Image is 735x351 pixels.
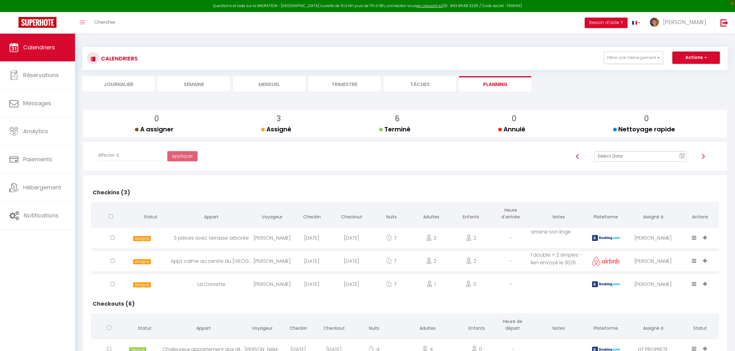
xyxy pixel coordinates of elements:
span: Statut [138,325,152,331]
li: Planning [459,76,531,91]
td: amene son linge [531,226,587,250]
li: Journalier [82,76,155,91]
h3: CALENDRIERS [99,52,138,65]
span: Notifications [24,212,59,219]
div: 3 pièces avec terrasse arborée [171,228,252,248]
span: Paiements [23,155,52,163]
img: booking2.png [592,281,620,287]
span: Appart [204,214,219,220]
div: [DATE] [292,228,332,248]
span: Assigné [261,125,291,134]
button: Actions [672,52,720,64]
img: ... [650,18,659,27]
p: 0 [503,113,525,125]
div: 2 [451,251,491,271]
div: Appt calme au centre du [GEOGRAPHIC_DATA] [171,251,252,271]
th: Plateforme [587,202,625,226]
p: 3 [266,113,291,125]
th: Enfants [451,202,491,226]
th: Assigné à [625,202,681,226]
img: airbnb2.png [592,257,620,266]
span: Chercher [94,19,115,25]
text: 10 [681,155,684,158]
h2: Checkins (3) [91,183,719,202]
span: Terminé [379,125,411,134]
a: en cliquant ici [417,3,442,8]
img: arrow-right3.svg [701,154,706,159]
p: 0 [140,113,173,125]
div: [DATE] [332,228,372,248]
span: Statut [144,214,157,220]
p: 6 [384,113,411,125]
th: Adultes [396,313,459,338]
span: Appart [196,325,211,331]
div: 7 [371,228,411,248]
p: 0 [618,113,675,125]
iframe: LiveChat chat widget [709,325,735,351]
div: [PERSON_NAME] [252,274,292,294]
span: Messages [23,99,51,107]
li: Semaine [158,76,230,91]
div: 2 [411,228,451,248]
img: arrow-left3.svg [575,154,580,159]
th: Plateforme [587,313,625,338]
div: 7 [371,274,411,294]
div: [DATE] [292,251,332,271]
span: Annulé [498,125,525,134]
button: Besoin d'aide ? [585,18,628,28]
img: logout [720,19,728,27]
th: Statut [681,313,719,338]
img: Super Booking [19,17,56,28]
div: [PERSON_NAME] [625,251,681,271]
div: 2 [411,251,451,271]
th: Actions [681,202,719,226]
li: Mensuel [233,76,305,91]
th: Adultes [411,202,451,226]
div: - [491,228,531,248]
span: Réservations [23,71,59,79]
th: Checkin [280,313,316,338]
div: 1 [411,274,451,294]
span: [PERSON_NAME] [663,18,706,26]
div: [PERSON_NAME] [625,228,681,248]
button: Filtrer par hébergement [604,52,663,64]
div: [PERSON_NAME] [252,251,292,271]
span: Analytics [23,127,48,135]
li: Tâches [384,76,456,91]
td: 1 double + 2 simples - lien envoyé le 30/6 [531,250,587,273]
a: ... [PERSON_NAME] [645,12,714,34]
th: Nuits [352,313,396,338]
div: - [491,251,531,271]
th: Voyageur [244,313,280,338]
th: Nuits [371,202,411,226]
span: Assigné [133,236,151,241]
th: Notes [531,313,587,338]
th: Enfants [459,313,495,338]
span: Assigné [133,259,151,264]
span: Nettoyage rapide [613,125,675,134]
img: booking2.png [592,235,620,241]
div: [DATE] [332,251,372,271]
div: [PERSON_NAME] [252,228,292,248]
span: Assigné [133,282,151,287]
th: Voyageur [252,202,292,226]
li: Trimestre [308,76,381,91]
div: [PERSON_NAME] [625,274,681,294]
div: [DATE] [292,274,332,294]
div: - [491,274,531,294]
div: La Corvette [171,274,252,294]
div: 7 [371,251,411,271]
input: Select Date [594,151,687,162]
th: Checkout [332,202,372,226]
a: Chercher [90,12,120,34]
th: Heure d'arrivée [491,202,531,226]
th: Assigné à [625,313,681,338]
div: 0 [451,274,491,294]
span: Calendriers [23,43,55,51]
span: Hébergement [23,184,61,191]
th: Checkout [316,313,352,338]
th: Checkin [292,202,332,226]
span: A assigner [135,125,173,134]
th: Notes [531,202,587,226]
div: 2 [451,228,491,248]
